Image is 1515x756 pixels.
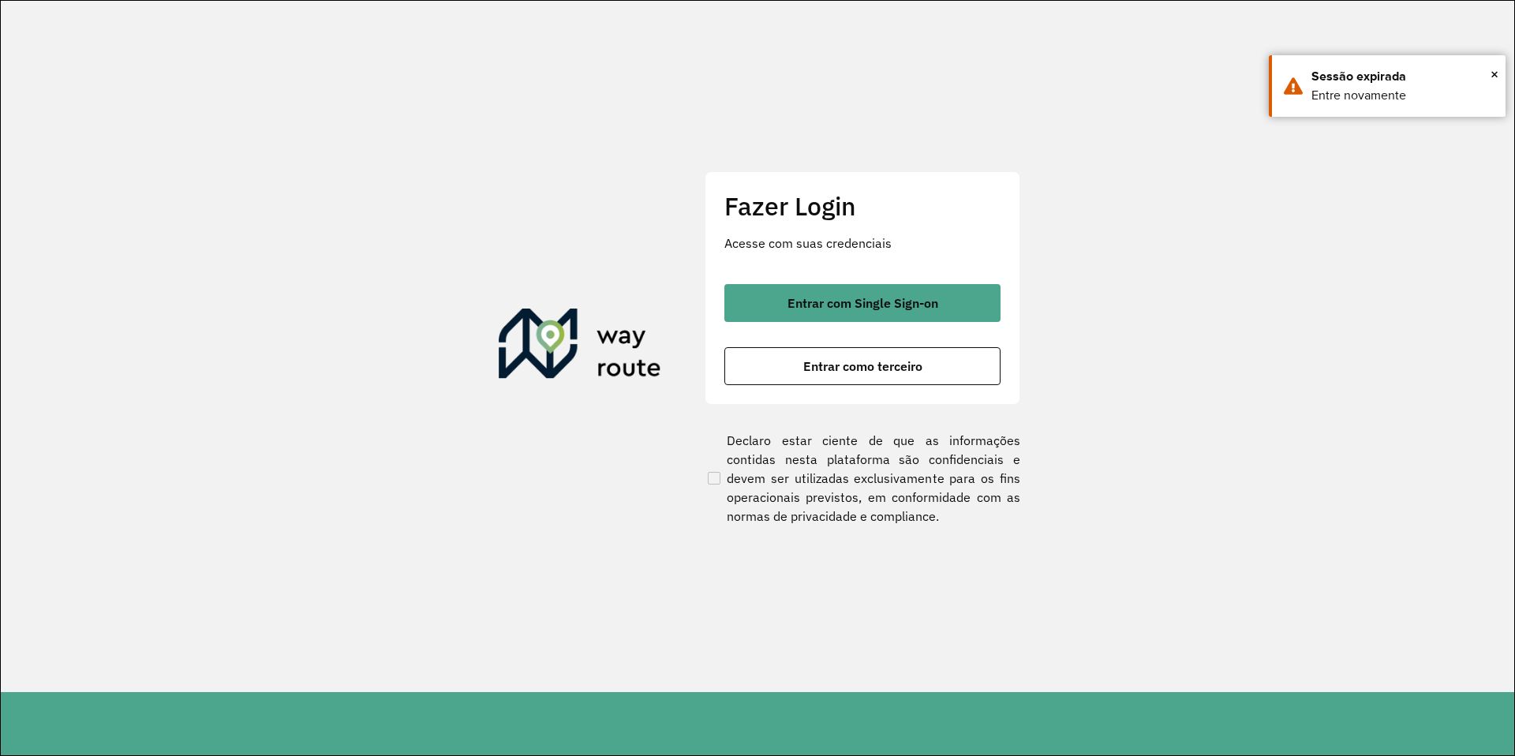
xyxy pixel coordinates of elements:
[724,191,1001,221] h2: Fazer Login
[1491,62,1498,86] span: ×
[1311,67,1494,86] div: Sessão expirada
[1311,86,1494,105] div: Entre novamente
[705,431,1020,526] label: Declaro estar ciente de que as informações contidas nesta plataforma são confidenciais e devem se...
[787,297,938,309] span: Entrar com Single Sign-on
[724,347,1001,385] button: button
[499,309,661,384] img: Roteirizador AmbevTech
[724,234,1001,253] p: Acesse com suas credenciais
[803,360,922,372] span: Entrar como terceiro
[1491,62,1498,86] button: Close
[724,284,1001,322] button: button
